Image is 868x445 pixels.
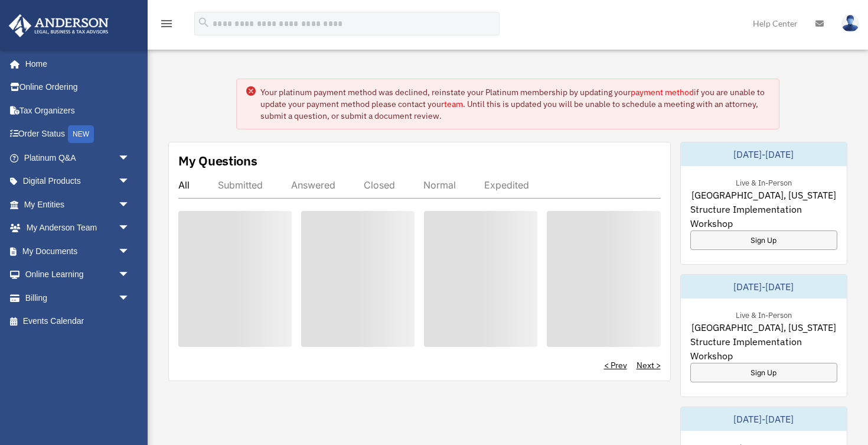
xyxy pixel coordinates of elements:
[604,359,627,371] a: < Prev
[691,320,836,334] span: [GEOGRAPHIC_DATA], [US_STATE]
[8,146,148,170] a: Platinum Q&Aarrow_drop_down
[681,275,847,298] div: [DATE]-[DATE]
[68,125,94,143] div: NEW
[690,363,838,382] a: Sign Up
[364,179,395,191] div: Closed
[8,52,142,76] a: Home
[260,86,769,122] div: Your platinum payment method was declined, reinstate your Platinum membership by updating your if...
[690,334,838,363] span: Structure Implementation Workshop
[484,179,529,191] div: Expedited
[690,202,838,230] span: Structure Implementation Workshop
[118,239,142,264] span: arrow_drop_down
[159,21,174,31] a: menu
[8,170,148,193] a: Digital Productsarrow_drop_down
[8,263,148,287] a: Online Learningarrow_drop_down
[178,179,190,191] div: All
[8,99,148,122] a: Tax Organizers
[5,14,112,37] img: Anderson Advisors Platinum Portal
[118,216,142,241] span: arrow_drop_down
[178,152,257,170] div: My Questions
[681,142,847,166] div: [DATE]-[DATE]
[681,407,847,431] div: [DATE]-[DATE]
[218,179,263,191] div: Submitted
[118,286,142,310] span: arrow_drop_down
[631,87,694,98] a: payment method
[8,286,148,310] a: Billingarrow_drop_down
[8,216,148,240] a: My Anderson Teamarrow_drop_down
[118,263,142,287] span: arrow_drop_down
[444,99,463,109] a: team
[8,122,148,147] a: Order StatusNEW
[637,359,661,371] a: Next >
[118,193,142,217] span: arrow_drop_down
[8,239,148,263] a: My Documentsarrow_drop_down
[726,176,801,188] div: Live & In-Person
[197,16,210,29] i: search
[726,308,801,320] div: Live & In-Person
[118,146,142,170] span: arrow_drop_down
[8,193,148,216] a: My Entitiesarrow_drop_down
[159,17,174,31] i: menu
[8,310,148,333] a: Events Calendar
[841,15,859,32] img: User Pic
[291,179,335,191] div: Answered
[423,179,456,191] div: Normal
[8,76,148,99] a: Online Ordering
[118,170,142,194] span: arrow_drop_down
[691,188,836,202] span: [GEOGRAPHIC_DATA], [US_STATE]
[690,230,838,250] a: Sign Up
